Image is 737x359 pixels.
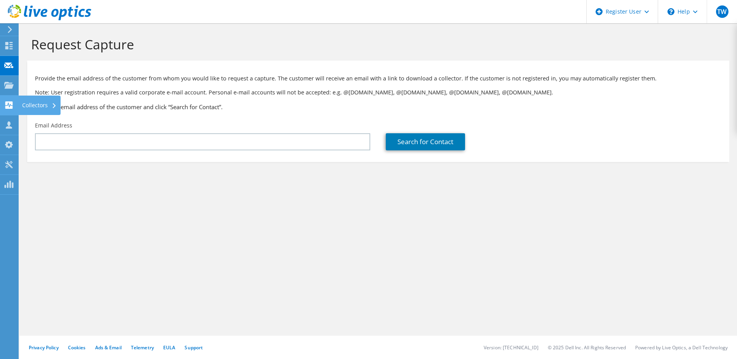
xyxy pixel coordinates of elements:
li: Version: [TECHNICAL_ID] [484,344,538,351]
label: Email Address [35,122,72,129]
h3: Enter the email address of the customer and click “Search for Contact”. [35,103,721,111]
a: Ads & Email [95,344,122,351]
a: Support [185,344,203,351]
li: © 2025 Dell Inc. All Rights Reserved [548,344,626,351]
p: Note: User registration requires a valid corporate e-mail account. Personal e-mail accounts will ... [35,88,721,97]
a: Cookies [68,344,86,351]
div: Collectors [18,96,61,115]
h1: Request Capture [31,36,721,52]
a: Privacy Policy [29,344,59,351]
p: Provide the email address of the customer from whom you would like to request a capture. The cust... [35,74,721,83]
svg: \n [667,8,674,15]
a: EULA [163,344,175,351]
li: Powered by Live Optics, a Dell Technology [635,344,728,351]
a: Telemetry [131,344,154,351]
a: Search for Contact [386,133,465,150]
span: TW [716,5,728,18]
